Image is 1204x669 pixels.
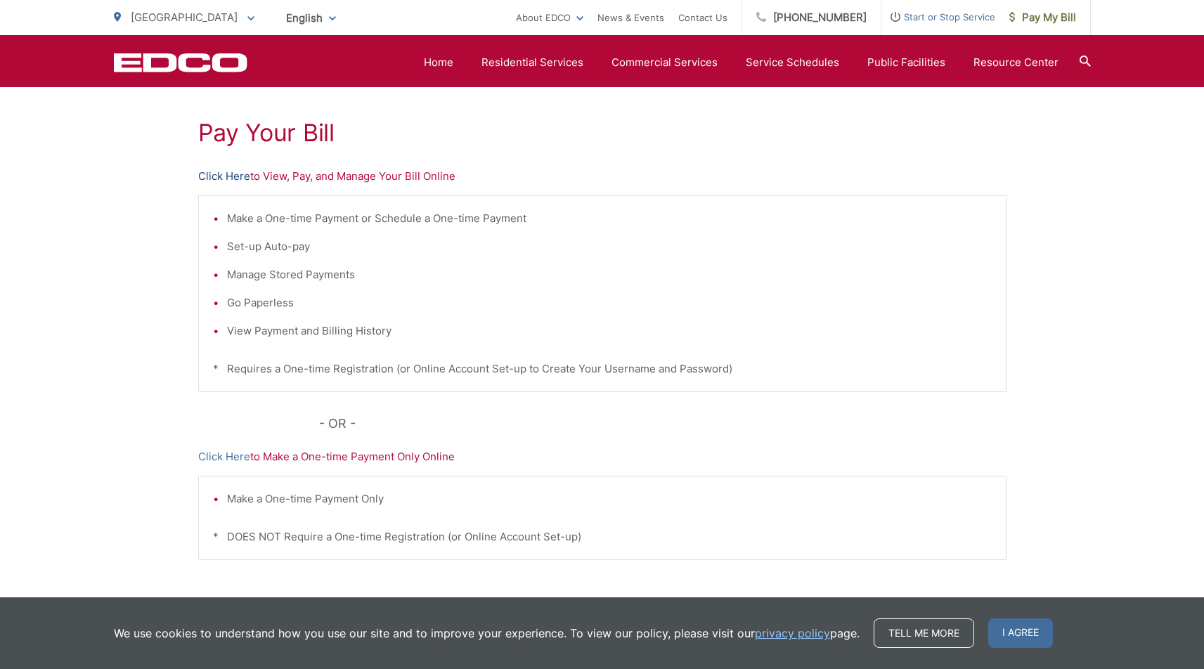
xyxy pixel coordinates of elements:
[227,294,992,311] li: Go Paperless
[227,210,992,227] li: Make a One-time Payment or Schedule a One-time Payment
[227,323,992,339] li: View Payment and Billing History
[198,119,1006,147] h1: Pay Your Bill
[227,491,992,507] li: Make a One-time Payment Only
[114,625,860,642] p: We use cookies to understand how you use our site and to improve your experience. To view our pol...
[276,6,347,30] span: English
[481,54,583,71] a: Residential Services
[867,54,945,71] a: Public Facilities
[678,9,727,26] a: Contact Us
[131,11,238,24] span: [GEOGRAPHIC_DATA]
[114,53,247,72] a: EDCD logo. Return to the homepage.
[227,266,992,283] li: Manage Stored Payments
[198,448,250,465] a: Click Here
[198,168,1006,185] p: to View, Pay, and Manage Your Bill Online
[516,9,583,26] a: About EDCO
[755,625,830,642] a: privacy policy
[1009,9,1076,26] span: Pay My Bill
[597,9,664,26] a: News & Events
[973,54,1059,71] a: Resource Center
[198,448,1006,465] p: to Make a One-time Payment Only Online
[424,54,453,71] a: Home
[198,168,250,185] a: Click Here
[319,413,1006,434] p: - OR -
[746,54,839,71] a: Service Schedules
[213,361,992,377] p: * Requires a One-time Registration (or Online Account Set-up to Create Your Username and Password)
[611,54,718,71] a: Commercial Services
[213,528,992,545] p: * DOES NOT Require a One-time Registration (or Online Account Set-up)
[874,618,974,648] a: Tell me more
[227,238,992,255] li: Set-up Auto-pay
